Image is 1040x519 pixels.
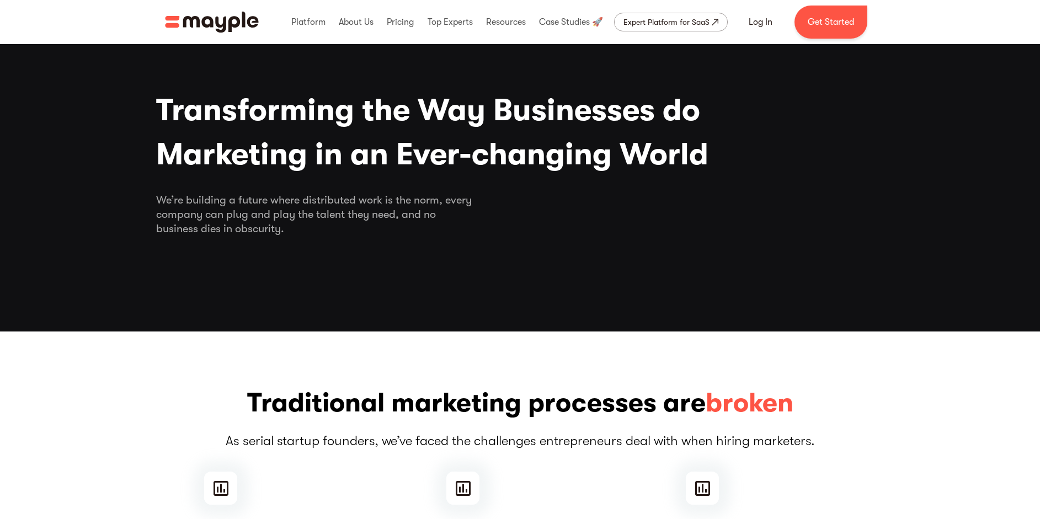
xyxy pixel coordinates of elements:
div: We’re building a future where distributed work is the norm, every [156,193,884,236]
h1: Transforming the Way Businesses do [156,88,884,176]
div: Expert Platform for SaaS [623,15,710,29]
a: Get Started [794,6,867,39]
span: company can plug and play the talent they need, and no [156,207,884,222]
p: As serial startup founders, we’ve faced the challenges entrepreneurs deal with when hiring market... [156,432,884,450]
img: Mayple logo [165,12,259,33]
span: Marketing in an Ever-changing World [156,132,884,176]
span: broken [706,386,793,421]
span: business dies in obscurity. [156,222,884,236]
a: Log In [735,9,786,35]
a: Expert Platform for SaaS [614,13,728,31]
h3: Traditional marketing processes are [156,386,884,421]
